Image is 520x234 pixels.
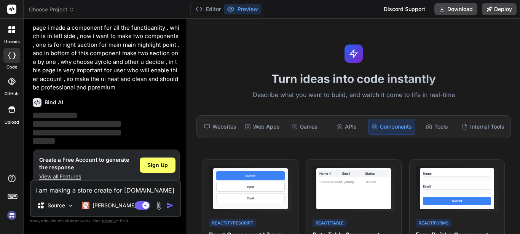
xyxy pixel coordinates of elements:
img: icon [166,202,174,209]
div: Components [368,119,415,135]
label: Upload [5,119,19,126]
p: Always double-check its answers. Your in Bind [30,217,181,224]
div: Tools [417,119,457,135]
label: GitHub [5,91,19,97]
div: Button [216,171,284,180]
div: Internal Tools [459,119,507,135]
p: Source [48,202,65,209]
div: Name [423,171,491,176]
button: Preview [224,4,261,14]
span: privacy [102,218,116,223]
p: [PERSON_NAME] 4 S.. [93,202,149,209]
div: Input [216,182,284,192]
button: Deploy [482,3,517,15]
div: Submit [423,197,491,205]
span: ‌ [33,113,77,118]
span: Choose Project [29,6,74,13]
label: code [6,64,17,70]
div: APIs [326,119,367,135]
div: Card [216,193,284,203]
div: Discord Support [379,3,430,15]
h1: Create a Free Account to generate the response [39,156,129,171]
p: Describe what you want to build, and watch it come to life in real-time [192,90,515,100]
span: ‌ [33,121,121,127]
label: threads [3,38,20,45]
p: i am making a store create for [DOMAIN_NAME] in this page i made a component for all the functioa... [33,15,180,92]
img: Claude 4 Sonnet [82,202,89,209]
div: React/Forms [416,219,451,228]
div: Websites [200,119,240,135]
span: Sign Up [147,161,168,169]
button: Editor [192,4,224,14]
span: ‌ [33,130,121,135]
p: View all Features [39,173,129,180]
span: ‌ [33,138,55,144]
h6: Bind AI [45,99,63,106]
img: Pick Models [67,202,74,209]
div: Games [284,119,325,135]
div: john@... [345,180,366,184]
button: Download [434,3,477,15]
div: Email [423,184,491,189]
div: Email [342,171,365,176]
div: React/TypeScript [209,219,256,228]
div: [PERSON_NAME] [319,180,345,184]
img: attachment [155,201,163,210]
div: Name ↓ [319,171,342,176]
img: signin [5,209,18,222]
div: Web Apps [242,119,283,135]
div: Active [366,180,388,184]
div: React/Table [313,219,347,228]
h1: Turn ideas into code instantly [192,72,515,86]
